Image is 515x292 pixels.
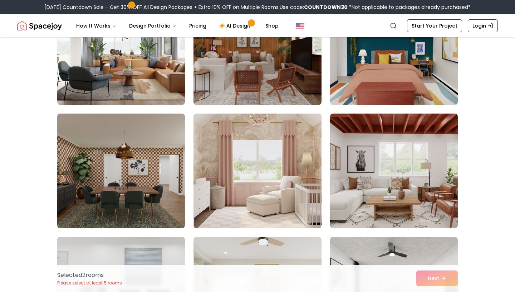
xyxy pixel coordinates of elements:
[57,114,185,228] img: Room room-10
[407,19,462,32] a: Start Your Project
[17,14,498,37] nav: Global
[70,19,284,33] nav: Main
[214,19,258,33] a: AI Design
[468,19,498,32] a: Login
[304,4,348,11] b: COUNTDOWN30
[70,19,122,33] button: How It Works
[123,19,182,33] button: Design Portfolio
[183,19,212,33] a: Pricing
[280,4,348,11] span: Use code:
[17,19,62,33] img: Spacejoy Logo
[57,271,122,279] p: Selected 2 room s
[44,4,471,11] div: [DATE] Countdown Sale – Get 30% OFF All Design Packages + Extra 10% OFF on Multiple Rooms.
[348,4,471,11] span: *Not applicable to packages already purchased*
[296,21,304,30] img: United States
[57,280,122,286] p: Please select at least 5 rooms
[17,19,62,33] a: Spacejoy
[190,111,324,231] img: Room room-11
[330,114,458,228] img: Room room-12
[260,19,284,33] a: Shop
